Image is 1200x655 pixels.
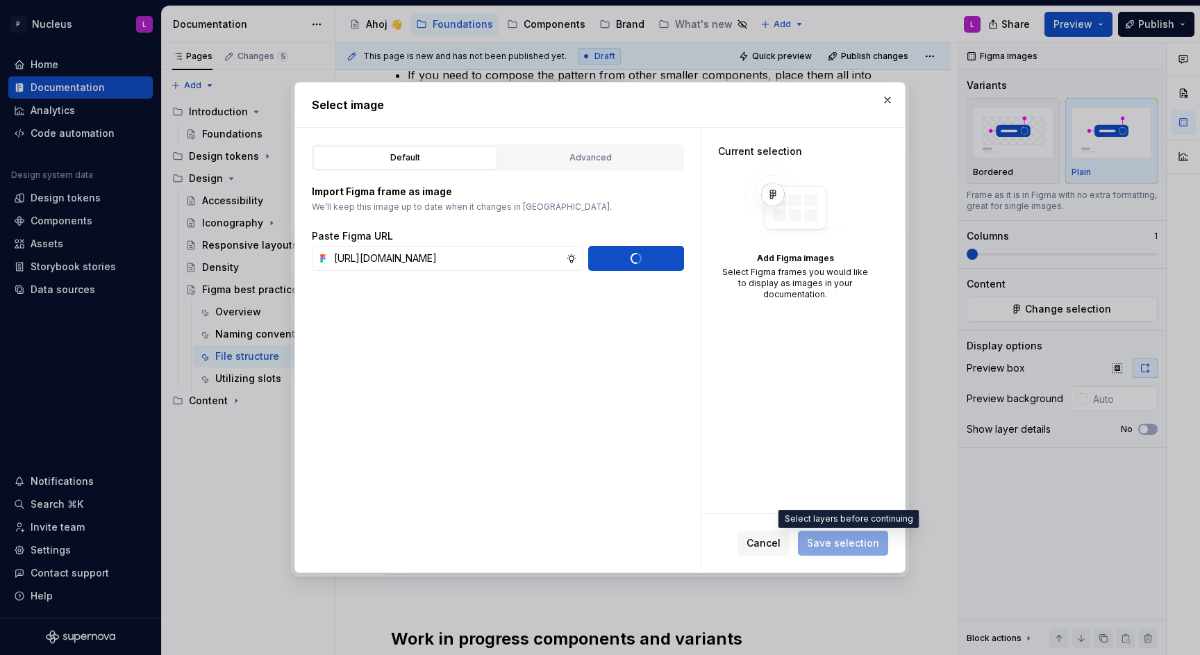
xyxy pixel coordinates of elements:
button: Cancel [737,531,790,556]
div: Default [318,151,492,165]
div: Select layers before continuing [778,510,919,528]
div: Advanced [503,151,678,165]
div: Add Figma images [718,253,872,264]
label: Paste Figma URL [312,229,393,243]
h2: Select image [312,97,888,113]
p: Import Figma frame as image [312,185,684,199]
span: Cancel [747,536,781,550]
p: We’ll keep this image up to date when it changes in [GEOGRAPHIC_DATA]. [312,201,684,213]
div: Current selection [718,144,872,158]
div: Select Figma frames you would like to display as images in your documentation. [718,267,872,300]
input: https://figma.com/file... [328,246,566,271]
